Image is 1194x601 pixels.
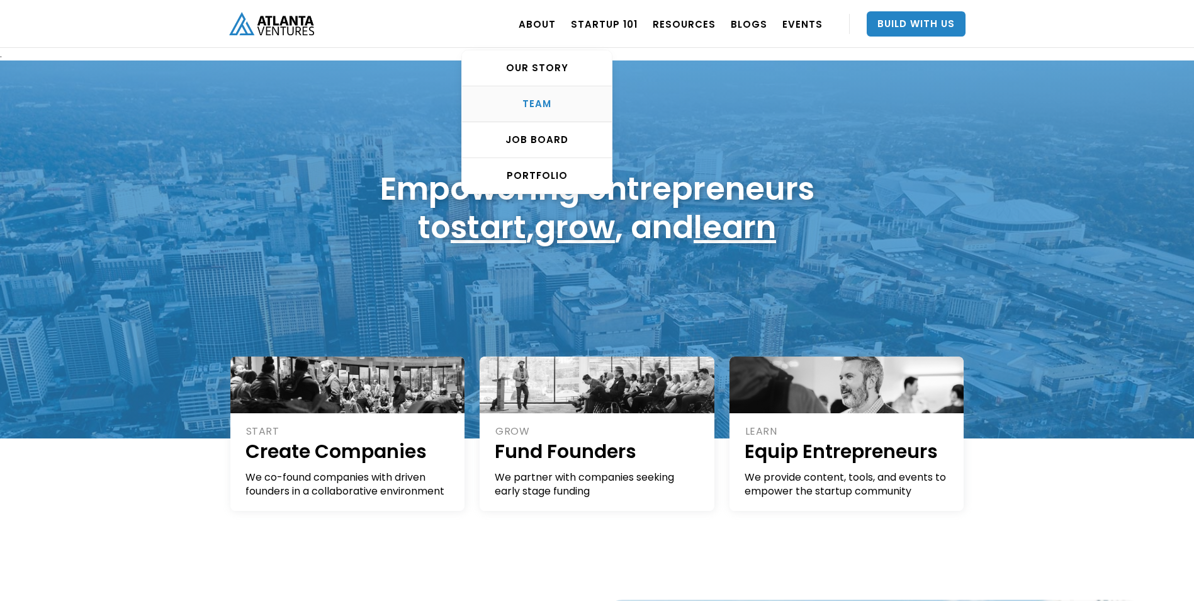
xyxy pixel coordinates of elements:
[731,6,767,42] a: BLOGS
[451,205,526,249] a: start
[694,205,776,249] a: learn
[246,425,451,438] div: START
[571,6,638,42] a: Startup 101
[745,438,950,464] h1: Equip Entrepreneurs
[462,50,612,86] a: OUR STORY
[495,471,701,498] div: We partner with companies seeking early stage funding
[745,425,950,438] div: LEARN
[462,158,612,193] a: PORTFOLIO
[729,357,964,511] a: LEARNEquip EntrepreneursWe provide content, tools, and events to empower the startup community
[462,169,612,182] div: PORTFOLIO
[519,6,556,42] a: ABOUT
[462,98,612,110] div: TEAM
[380,169,814,246] h1: Empowering entrepreneurs to , , and
[245,438,451,464] h1: Create Companies
[867,11,966,37] a: Build With Us
[462,134,612,146] div: Job Board
[534,205,615,249] a: grow
[495,425,701,438] div: GROW
[245,471,451,498] div: We co-found companies with driven founders in a collaborative environment
[653,6,716,42] a: RESOURCES
[230,357,465,511] a: STARTCreate CompaniesWe co-found companies with driven founders in a collaborative environment
[782,6,823,42] a: EVENTS
[495,438,701,464] h1: Fund Founders
[462,62,612,74] div: OUR STORY
[480,357,714,511] a: GROWFund FoundersWe partner with companies seeking early stage funding
[745,471,950,498] div: We provide content, tools, and events to empower the startup community
[462,122,612,158] a: Job Board
[462,86,612,122] a: TEAM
